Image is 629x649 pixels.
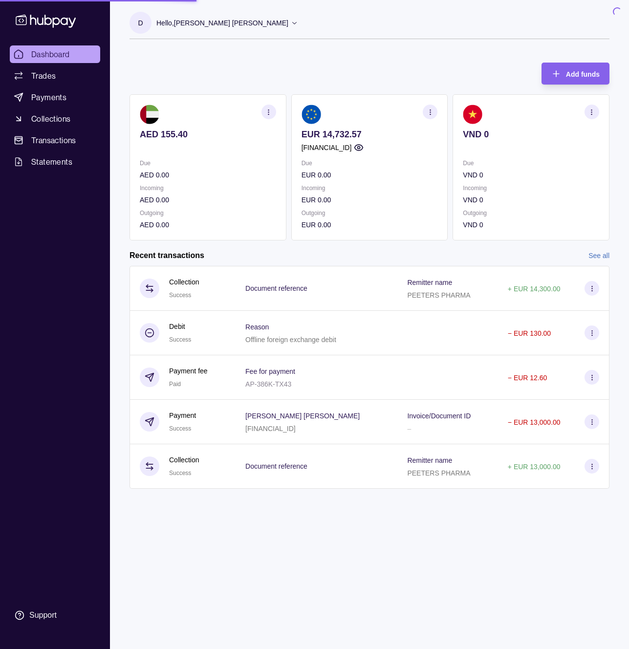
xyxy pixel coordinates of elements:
span: Payments [31,91,66,103]
p: Due [302,158,438,169]
button: Add funds [542,63,609,85]
p: − EUR 12.60 [508,374,547,382]
p: EUR 0.00 [302,219,438,230]
p: PEETERS PHARMA [407,469,470,477]
p: PEETERS PHARMA [407,291,470,299]
p: AED 0.00 [140,170,276,180]
p: [PERSON_NAME] [PERSON_NAME] [245,412,360,420]
span: Add funds [566,70,600,78]
p: Document reference [245,462,307,470]
p: AED 155.40 [140,129,276,140]
p: Outgoing [463,208,599,218]
img: ae [140,105,159,124]
div: Support [29,610,57,621]
p: EUR 0.00 [302,170,438,180]
p: AP-386K-TX43 [245,380,291,388]
p: Due [463,158,599,169]
span: Success [169,425,191,432]
a: See all [588,250,609,261]
p: Outgoing [140,208,276,218]
p: Incoming [302,183,438,194]
a: Transactions [10,131,100,149]
span: Dashboard [31,48,70,60]
p: – [407,425,411,433]
span: Trades [31,70,56,82]
span: Success [169,470,191,476]
p: Hello, [PERSON_NAME] [PERSON_NAME] [156,18,288,28]
p: Outgoing [302,208,438,218]
p: D [138,18,143,28]
p: Payment [169,410,196,421]
p: EUR 0.00 [302,195,438,205]
p: + EUR 14,300.00 [508,285,561,293]
p: Remitter name [407,279,452,286]
span: Transactions [31,134,76,146]
a: Trades [10,67,100,85]
p: Invoice/Document ID [407,412,471,420]
p: Collection [169,454,199,465]
p: + EUR 13,000.00 [508,463,561,471]
p: VND 0 [463,170,599,180]
p: [FINANCIAL_ID] [245,425,296,433]
h2: Recent transactions [130,250,204,261]
p: AED 0.00 [140,195,276,205]
p: Incoming [463,183,599,194]
img: eu [302,105,321,124]
p: Fee for payment [245,368,295,375]
a: Support [10,605,100,626]
a: Collections [10,110,100,128]
p: Due [140,158,276,169]
span: Success [169,292,191,299]
p: Reason [245,323,269,331]
p: − EUR 130.00 [508,329,551,337]
img: vn [463,105,482,124]
p: − EUR 13,000.00 [508,418,561,426]
p: Payment fee [169,366,208,376]
a: Statements [10,153,100,171]
p: Incoming [140,183,276,194]
p: EUR 14,732.57 [302,129,438,140]
span: Success [169,336,191,343]
a: Dashboard [10,45,100,63]
p: VND 0 [463,219,599,230]
span: Statements [31,156,72,168]
p: AED 0.00 [140,219,276,230]
a: Payments [10,88,100,106]
p: Offline foreign exchange debit [245,336,336,344]
span: Paid [169,381,181,388]
p: Debit [169,321,191,332]
p: Document reference [245,284,307,292]
p: VND 0 [463,195,599,205]
span: Collections [31,113,70,125]
p: [FINANCIAL_ID] [302,142,352,153]
p: Remitter name [407,456,452,464]
p: Collection [169,277,199,287]
p: VND 0 [463,129,599,140]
